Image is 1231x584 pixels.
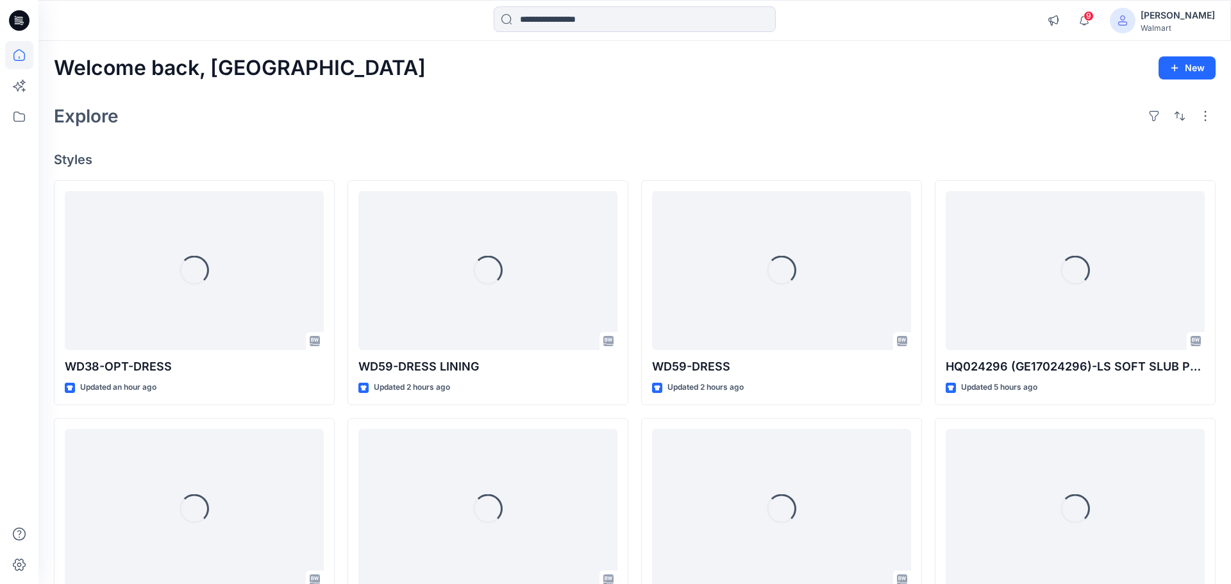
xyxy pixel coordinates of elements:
[946,358,1205,376] p: HQ024296 (GE17024296)-LS SOFT SLUB POCKET CREW-REG
[80,381,156,394] p: Updated an hour ago
[54,106,119,126] h2: Explore
[1141,8,1215,23] div: [PERSON_NAME]
[54,56,426,80] h2: Welcome back, [GEOGRAPHIC_DATA]
[1159,56,1216,79] button: New
[961,381,1037,394] p: Updated 5 hours ago
[1084,11,1094,21] span: 9
[374,381,450,394] p: Updated 2 hours ago
[1118,15,1128,26] svg: avatar
[54,152,1216,167] h4: Styles
[667,381,744,394] p: Updated 2 hours ago
[65,358,324,376] p: WD38-OPT-DRESS
[358,358,617,376] p: WD59-DRESS LINING
[652,358,911,376] p: WD59-DRESS
[1141,23,1215,33] div: Walmart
